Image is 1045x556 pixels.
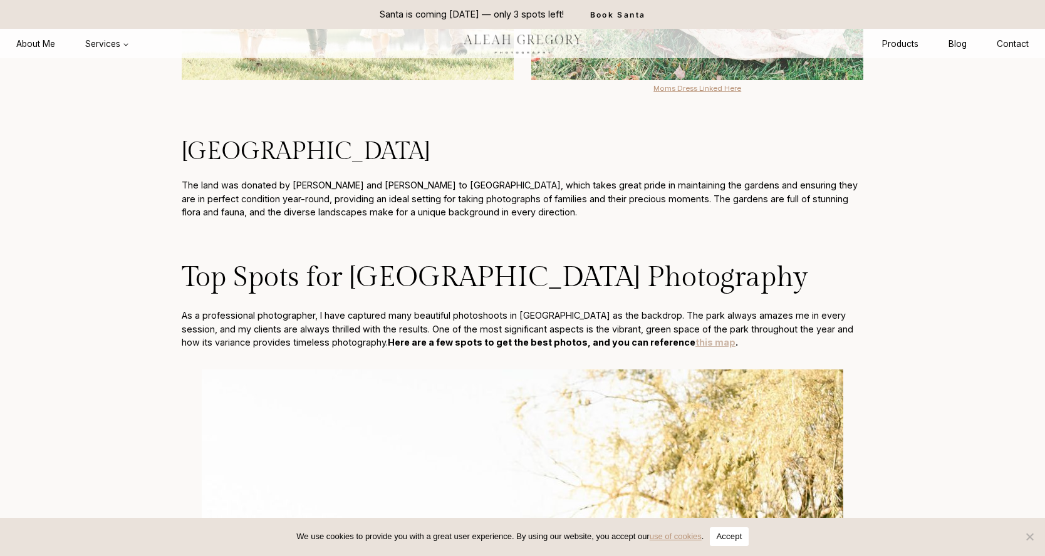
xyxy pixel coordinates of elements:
a: Contact [982,33,1044,56]
p: Santa is coming [DATE] — only 3 spots left! [380,8,564,21]
p: As a professional photographer, I have captured many beautiful photoshoots in [GEOGRAPHIC_DATA] a... [182,309,863,349]
img: aleah gregory logo [447,29,598,58]
strong: Here are a few spots to get the best photos, and you can reference . [388,337,738,347]
span: We use cookies to provide you with a great user experience. By using our website, you accept our . [296,530,704,543]
h2: Top Spots for [GEOGRAPHIC_DATA] Photography [182,261,863,295]
a: this map [695,337,736,347]
a: Moms Dress Linked Here [653,84,741,93]
p: The land was donated by [PERSON_NAME] and [PERSON_NAME] to [GEOGRAPHIC_DATA], which takes great p... [182,178,863,219]
button: Child menu of Services [70,33,144,56]
h3: [GEOGRAPHIC_DATA] [182,138,863,167]
a: use of cookies [650,532,702,541]
nav: Secondary [867,33,1044,56]
a: Products [867,33,933,56]
a: Blog [933,33,982,56]
nav: Primary [1,33,144,56]
span: No [1023,530,1036,543]
button: Accept [710,527,748,546]
a: About Me [1,33,70,56]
